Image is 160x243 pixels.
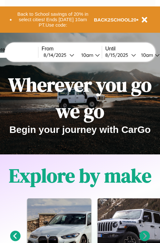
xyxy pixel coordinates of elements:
div: 10am [78,52,95,58]
div: 8 / 15 / 2025 [105,52,131,58]
button: Back to School savings of 20% in select cities! Ends [DATE] 10am PT.Use code: [12,10,94,30]
b: BACK2SCHOOL20 [94,17,137,22]
button: 8/14/2025 [42,52,76,58]
div: 10am [138,52,155,58]
label: From [42,46,102,52]
h1: Explore by make [9,162,151,189]
button: 10am [76,52,102,58]
div: 8 / 14 / 2025 [44,52,69,58]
